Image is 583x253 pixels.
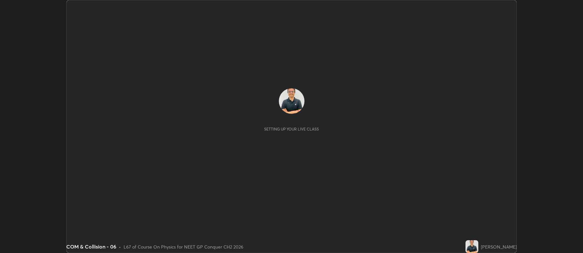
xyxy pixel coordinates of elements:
[66,243,116,250] div: COM & Collision - 06
[466,240,478,253] img: 37e60c5521b4440f9277884af4c92300.jpg
[264,127,319,131] div: Setting up your live class
[481,243,517,250] div: [PERSON_NAME]
[124,243,243,250] div: L67 of Course On Physics for NEET GP Conquer CH2 2026
[279,88,304,114] img: 37e60c5521b4440f9277884af4c92300.jpg
[119,243,121,250] div: •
